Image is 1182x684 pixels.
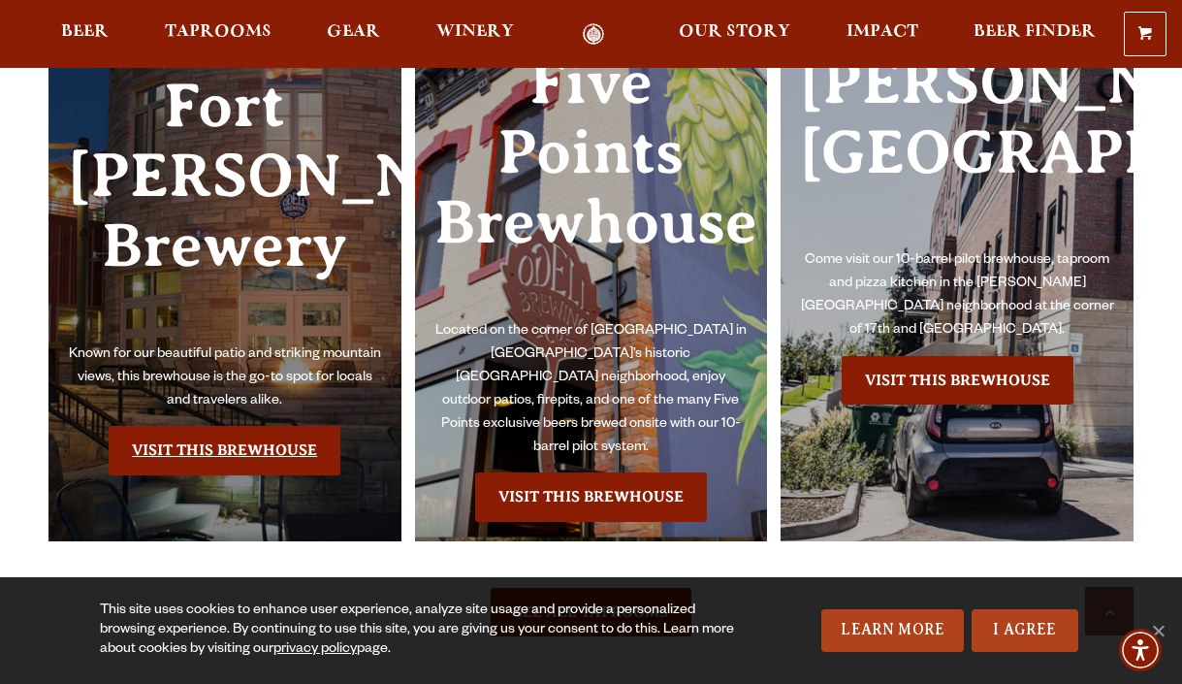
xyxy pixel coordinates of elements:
a: Taprooms [152,23,284,46]
span: Taprooms [165,24,272,40]
a: Beer [48,23,121,46]
span: Gear [327,24,380,40]
a: Visit the Five Points Brewhouse [475,472,707,521]
h3: [PERSON_NAME][GEOGRAPHIC_DATA] [800,48,1114,250]
span: Our Story [679,24,790,40]
p: Come visit our 10-barrel pilot brewhouse, taproom and pizza kitchen in the [PERSON_NAME][GEOGRAPH... [800,249,1114,342]
a: Winery [424,23,527,46]
span: Impact [847,24,918,40]
a: Impact [834,23,931,46]
a: Gear [314,23,393,46]
span: Winery [436,24,514,40]
a: Beer Finder [961,23,1108,46]
div: Accessibility Menu [1119,629,1162,671]
span: Beer [61,24,109,40]
p: Located on the corner of [GEOGRAPHIC_DATA] in [GEOGRAPHIC_DATA]’s historic [GEOGRAPHIC_DATA] neig... [434,320,749,460]
div: This site uses cookies to enhance user experience, analyze site usage and provide a personalized ... [100,602,751,660]
a: I Agree [972,609,1078,652]
h3: Five Points Brewhouse [434,48,749,320]
h3: Fort [PERSON_NAME] Brewery [68,71,382,343]
p: Known for our beautiful patio and striking mountain views, this brewhouse is the go-to spot for l... [68,343,382,413]
a: Learn More [821,609,964,652]
span: Beer Finder [974,24,1096,40]
a: Odell Home [558,23,630,46]
a: Our Story [666,23,803,46]
a: privacy policy [273,642,357,658]
a: Visit the Sloan’s Lake Brewhouse [842,356,1073,405]
a: Visit the Fort Collin's Brewery & Taproom [109,426,340,474]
